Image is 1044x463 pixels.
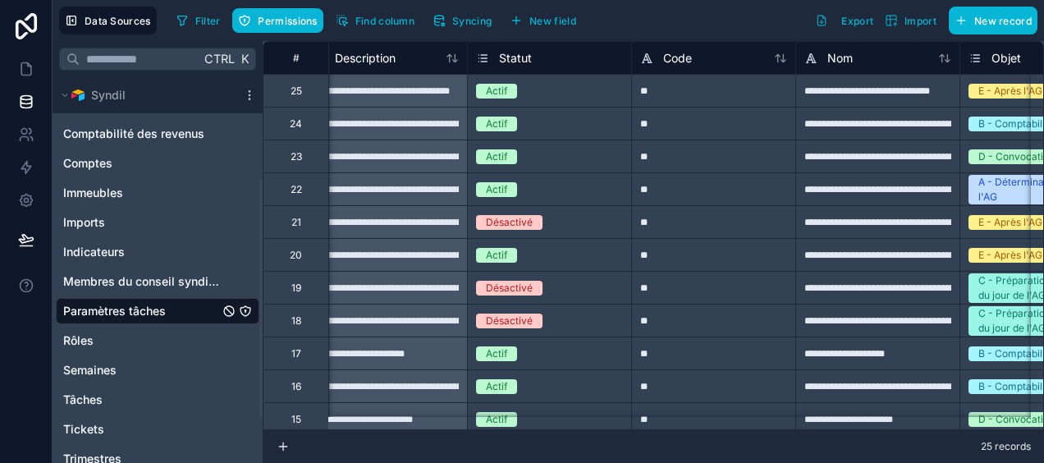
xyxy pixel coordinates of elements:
[355,15,414,27] span: Find column
[56,180,259,206] div: Immeubles
[486,379,507,394] div: Actif
[59,7,157,34] button: Data Sources
[879,7,942,34] button: Import
[56,328,259,354] div: Rôles
[486,248,507,263] div: Actif
[486,346,507,361] div: Actif
[63,392,103,408] span: Tâches
[486,281,533,296] div: Désactivé
[63,214,105,231] span: Imports
[56,387,259,413] div: Tâches
[978,215,1042,230] div: E - Après l'AG
[85,15,151,27] span: Data Sources
[63,392,219,408] a: Tâches
[63,273,219,290] a: Membres du conseil syndical
[504,8,582,33] button: New field
[486,314,533,328] div: Désactivé
[827,50,853,66] span: Nom
[978,84,1042,99] div: E - Après l'AG
[978,248,1042,263] div: E - Après l'AG
[56,298,259,324] div: Paramètres tâches
[486,117,507,131] div: Actif
[63,303,166,319] span: Paramètres tâches
[904,15,936,27] span: Import
[63,421,104,438] span: Tickets
[232,8,329,33] a: Permissions
[291,380,301,393] div: 16
[841,15,873,27] span: Export
[63,126,219,142] a: Comptabilité des revenus
[63,214,219,231] a: Imports
[291,282,301,295] div: 19
[486,215,533,230] div: Désactivé
[63,155,112,172] span: Comptes
[991,50,1021,66] span: Objet
[290,249,302,262] div: 20
[63,244,219,260] a: Indicateurs
[56,209,259,236] div: Imports
[291,347,301,360] div: 17
[486,412,507,427] div: Actif
[239,53,250,65] span: K
[63,155,219,172] a: Comptes
[291,85,302,98] div: 25
[63,244,125,260] span: Indicateurs
[63,362,117,378] span: Semaines
[56,150,259,176] div: Comptes
[330,8,420,33] button: Find column
[290,117,302,131] div: 24
[427,8,504,33] a: Syncing
[809,7,879,34] button: Export
[91,87,126,103] span: Syndil
[949,7,1037,34] button: New record
[56,416,259,442] div: Tickets
[663,50,692,66] span: Code
[276,52,316,64] div: #
[486,149,507,164] div: Actif
[56,121,259,147] div: Comptabilité des revenus
[63,303,219,319] a: Paramètres tâches
[974,15,1032,27] span: New record
[63,362,219,378] a: Semaines
[56,84,236,107] button: Airtable LogoSyndil
[170,8,227,33] button: Filter
[486,84,507,99] div: Actif
[291,314,301,328] div: 18
[63,421,219,438] a: Tickets
[427,8,497,33] button: Syncing
[529,15,576,27] span: New field
[452,15,492,27] span: Syncing
[195,15,221,27] span: Filter
[291,150,302,163] div: 23
[232,8,323,33] button: Permissions
[56,357,259,383] div: Semaines
[291,413,301,426] div: 15
[63,332,219,349] a: Rôles
[942,7,1037,34] a: New record
[63,185,219,201] a: Immeubles
[63,126,204,142] span: Comptabilité des revenus
[981,440,1031,453] span: 25 records
[499,50,532,66] span: Statut
[335,50,396,66] span: Description
[56,268,259,295] div: Membres du conseil syndical
[291,216,301,229] div: 21
[291,183,302,196] div: 22
[71,89,85,102] img: Airtable Logo
[63,332,94,349] span: Rôles
[486,182,507,197] div: Actif
[203,48,236,69] span: Ctrl
[258,15,317,27] span: Permissions
[56,239,259,265] div: Indicateurs
[63,185,123,201] span: Immeubles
